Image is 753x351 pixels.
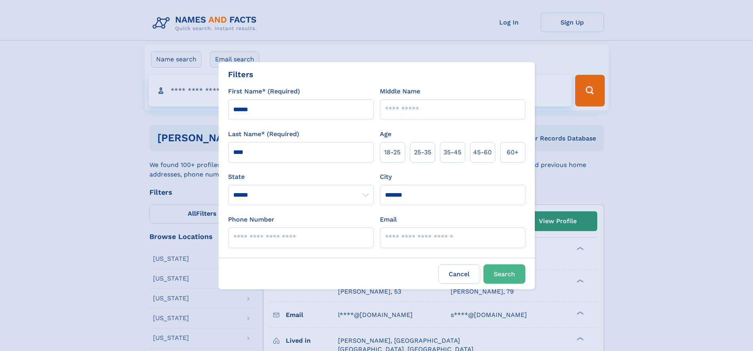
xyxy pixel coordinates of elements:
div: Filters [228,68,253,80]
label: Middle Name [380,87,420,96]
button: Search [483,264,525,284]
label: Cancel [438,264,480,284]
span: 18‑25 [384,148,400,157]
label: Last Name* (Required) [228,129,299,139]
label: Age [380,129,391,139]
span: 25‑35 [414,148,431,157]
span: 60+ [507,148,519,157]
label: Email [380,215,397,224]
label: City [380,172,392,182]
span: 45‑60 [473,148,492,157]
span: 35‑45 [443,148,461,157]
label: State [228,172,374,182]
label: First Name* (Required) [228,87,300,96]
label: Phone Number [228,215,274,224]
